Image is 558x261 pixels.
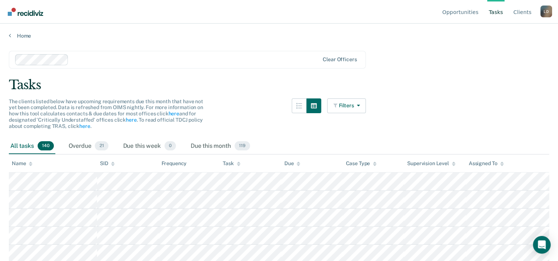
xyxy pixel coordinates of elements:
[12,160,32,167] div: Name
[79,123,90,129] a: here
[9,138,55,154] div: All tasks140
[407,160,455,167] div: Supervision Level
[284,160,301,167] div: Due
[469,160,504,167] div: Assigned To
[540,6,552,17] button: Profile dropdown button
[327,98,366,113] button: Filters
[323,56,357,63] div: Clear officers
[346,160,377,167] div: Case Type
[100,160,115,167] div: SID
[9,77,549,93] div: Tasks
[189,138,252,154] div: Due this month119
[126,117,136,123] a: here
[168,111,179,116] a: here
[38,141,54,151] span: 140
[223,160,240,167] div: Task
[67,138,110,154] div: Overdue21
[162,160,187,167] div: Frequency
[235,141,250,151] span: 119
[122,138,177,154] div: Due this week0
[95,141,108,151] span: 21
[9,32,549,39] a: Home
[8,8,43,16] img: Recidiviz
[533,236,551,254] div: Open Intercom Messenger
[9,98,203,129] span: The clients listed below have upcoming requirements due this month that have not yet been complet...
[540,6,552,17] div: L D
[164,141,176,151] span: 0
